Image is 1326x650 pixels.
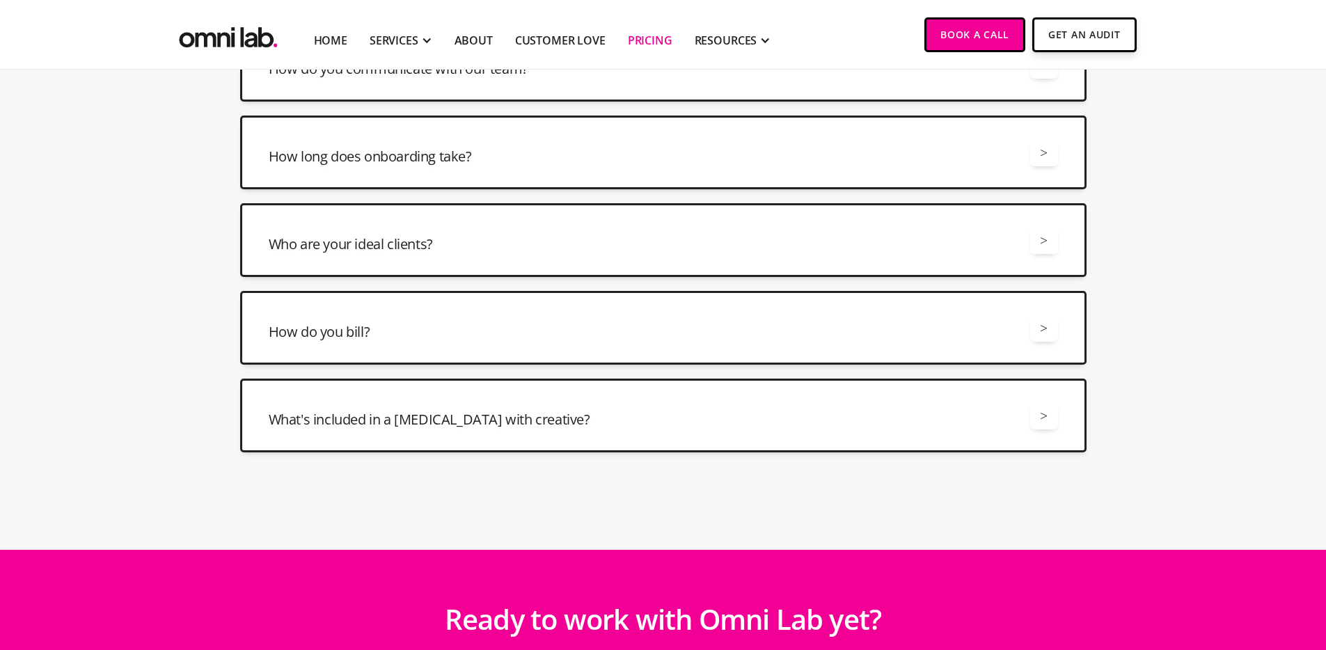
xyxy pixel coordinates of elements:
a: Book a Call [924,17,1025,52]
div: RESOURCES [695,32,757,49]
a: home [176,17,281,51]
iframe: Chat Widget [1075,489,1326,650]
div: > [1040,406,1048,425]
h3: How do you bill? [269,322,370,342]
img: Omni Lab: B2B SaaS Demand Generation Agency [176,17,281,51]
a: About [455,32,493,49]
h3: How long does onboarding take? [269,147,472,166]
div: > [1040,231,1048,250]
div: > [1040,143,1048,162]
div: > [1040,319,1048,338]
h2: Ready to work with Omni Lab yet? [445,596,881,643]
h3: What's included in a [MEDICAL_DATA] with creative? [269,410,590,429]
div: SERVICES [370,32,418,49]
a: Home [314,32,347,49]
a: Get An Audit [1032,17,1136,52]
a: Pricing [628,32,672,49]
h3: Who are your ideal clients? [269,235,433,254]
a: Customer Love [515,32,606,49]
